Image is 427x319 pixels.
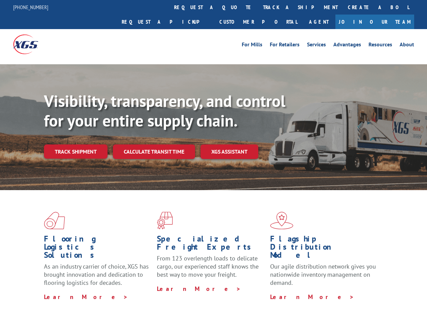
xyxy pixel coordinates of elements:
[270,235,378,263] h1: Flagship Distribution Model
[157,212,173,229] img: xgs-icon-focused-on-flooring-red
[333,42,361,49] a: Advantages
[44,293,128,301] a: Learn More >
[44,263,149,287] span: As an industry carrier of choice, XGS has brought innovation and dedication to flooring logistics...
[302,15,335,29] a: Agent
[44,144,108,159] a: Track shipment
[214,15,302,29] a: Customer Portal
[13,4,48,10] a: [PHONE_NUMBER]
[335,15,414,29] a: Join Our Team
[307,42,326,49] a: Services
[44,212,65,229] img: xgs-icon-total-supply-chain-intelligence-red
[113,144,195,159] a: Calculate transit time
[270,212,293,229] img: xgs-icon-flagship-distribution-model-red
[200,144,258,159] a: XGS ASSISTANT
[270,263,376,287] span: Our agile distribution network gives you nationwide inventory management on demand.
[369,42,392,49] a: Resources
[157,285,241,293] a: Learn More >
[44,235,152,263] h1: Flooring Logistics Solutions
[44,90,285,131] b: Visibility, transparency, and control for your entire supply chain.
[242,42,262,49] a: For Mills
[400,42,414,49] a: About
[157,254,265,284] p: From 123 overlength loads to delicate cargo, our experienced staff knows the best way to move you...
[270,293,354,301] a: Learn More >
[117,15,214,29] a: Request a pickup
[157,235,265,254] h1: Specialized Freight Experts
[270,42,300,49] a: For Retailers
